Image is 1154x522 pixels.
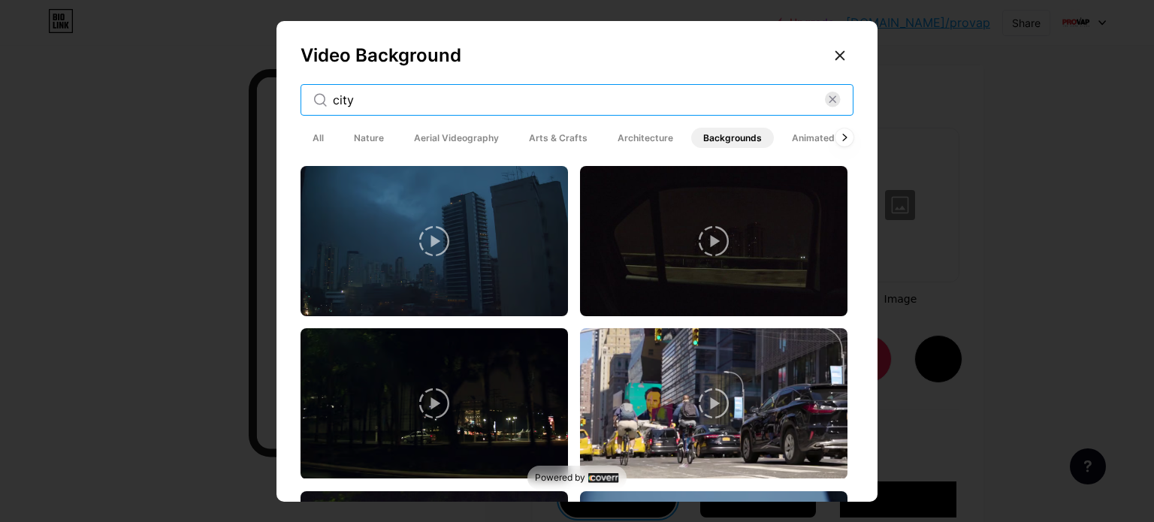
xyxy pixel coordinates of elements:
[301,128,336,148] span: All
[342,128,396,148] span: Nature
[691,128,774,148] span: Backgrounds
[301,44,461,66] span: Video Background
[402,128,511,148] span: Aerial Videography
[517,128,600,148] span: Arts & Crafts
[535,472,585,484] span: Powered by
[606,128,685,148] span: Architecture
[780,128,847,148] span: Animated
[333,91,825,109] input: Search Videos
